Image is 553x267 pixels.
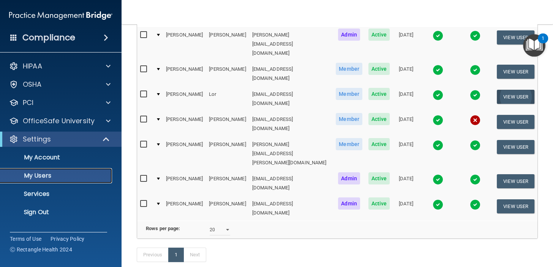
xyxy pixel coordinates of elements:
[497,90,534,104] button: View User
[497,30,534,44] button: View User
[163,27,206,61] td: [PERSON_NAME]
[5,154,109,161] p: My Account
[23,116,95,126] p: OfficeSafe University
[497,115,534,129] button: View User
[5,190,109,198] p: Services
[163,86,206,111] td: [PERSON_NAME]
[433,115,443,126] img: tick.e7d51cea.svg
[23,62,42,71] p: HIPAA
[433,65,443,75] img: tick.e7d51cea.svg
[23,80,42,89] p: OSHA
[470,174,480,185] img: tick.e7d51cea.svg
[51,235,85,243] a: Privacy Policy
[470,140,480,151] img: tick.e7d51cea.svg
[206,137,249,171] td: [PERSON_NAME]
[338,172,360,184] span: Admin
[249,86,333,111] td: [EMAIL_ADDRESS][DOMAIN_NAME]
[336,138,362,150] span: Member
[393,86,419,111] td: [DATE]
[368,172,390,184] span: Active
[336,88,362,100] span: Member
[249,111,333,137] td: [EMAIL_ADDRESS][DOMAIN_NAME]
[422,227,544,258] iframe: Drift Widget Chat Controller
[137,248,169,262] a: Previous
[206,196,249,221] td: [PERSON_NAME]
[393,61,419,86] td: [DATE]
[163,111,206,137] td: [PERSON_NAME]
[249,196,333,221] td: [EMAIL_ADDRESS][DOMAIN_NAME]
[433,90,443,100] img: tick.e7d51cea.svg
[163,61,206,86] td: [PERSON_NAME]
[497,174,534,188] button: View User
[433,174,443,185] img: tick.e7d51cea.svg
[5,172,109,180] p: My Users
[338,29,360,41] span: Admin
[249,27,333,61] td: [PERSON_NAME][EMAIL_ADDRESS][DOMAIN_NAME]
[470,90,480,100] img: tick.e7d51cea.svg
[393,111,419,137] td: [DATE]
[368,138,390,150] span: Active
[22,32,75,43] h4: Compliance
[10,235,41,243] a: Terms of Use
[393,196,419,221] td: [DATE]
[393,137,419,171] td: [DATE]
[249,137,333,171] td: [PERSON_NAME][EMAIL_ADDRESS][PERSON_NAME][DOMAIN_NAME]
[368,29,390,41] span: Active
[523,34,545,57] button: Open Resource Center, 1 new notification
[336,113,362,125] span: Member
[368,63,390,75] span: Active
[393,171,419,196] td: [DATE]
[9,62,111,71] a: HIPAA
[206,111,249,137] td: [PERSON_NAME]
[146,226,180,231] b: Rows per page:
[9,8,112,23] img: PMB logo
[338,197,360,210] span: Admin
[368,88,390,100] span: Active
[470,199,480,210] img: tick.e7d51cea.svg
[163,171,206,196] td: [PERSON_NAME]
[249,171,333,196] td: [EMAIL_ADDRESS][DOMAIN_NAME]
[10,246,72,253] span: Ⓒ Rectangle Health 2024
[206,86,249,111] td: Lor
[393,27,419,61] td: [DATE]
[206,27,249,61] td: [PERSON_NAME]
[433,199,443,210] img: tick.e7d51cea.svg
[433,140,443,151] img: tick.e7d51cea.svg
[206,171,249,196] td: [PERSON_NAME]
[9,80,111,89] a: OSHA
[23,98,33,107] p: PCI
[470,65,480,75] img: tick.e7d51cea.svg
[168,248,184,262] a: 1
[249,61,333,86] td: [EMAIL_ADDRESS][DOMAIN_NAME]
[542,38,544,48] div: 1
[9,135,110,144] a: Settings
[470,30,480,41] img: tick.e7d51cea.svg
[163,196,206,221] td: [PERSON_NAME]
[497,65,534,79] button: View User
[206,61,249,86] td: [PERSON_NAME]
[5,208,109,216] p: Sign Out
[497,199,534,213] button: View User
[23,135,51,144] p: Settings
[336,63,362,75] span: Member
[163,137,206,171] td: [PERSON_NAME]
[470,115,480,126] img: cross.ca9f0e7f.svg
[9,98,111,107] a: PCI
[497,140,534,154] button: View User
[183,248,206,262] a: Next
[368,197,390,210] span: Active
[368,113,390,125] span: Active
[9,116,111,126] a: OfficeSafe University
[433,30,443,41] img: tick.e7d51cea.svg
